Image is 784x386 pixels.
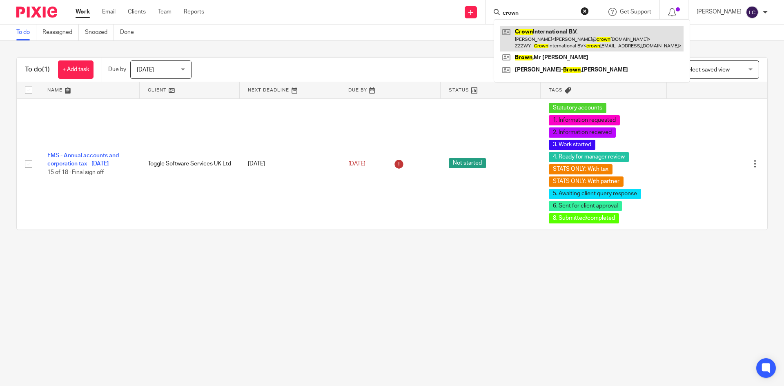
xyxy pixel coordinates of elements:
[42,25,79,40] a: Reassigned
[102,8,116,16] a: Email
[581,7,589,15] button: Clear
[120,25,140,40] a: Done
[746,6,759,19] img: svg%3E
[549,213,619,223] span: 8. Submitted/completed
[549,88,563,92] span: Tags
[697,8,742,16] p: [PERSON_NAME]
[58,60,94,79] a: + Add task
[549,152,629,162] span: 4. Ready for manager review
[158,8,171,16] a: Team
[549,189,641,199] span: 5. Awaiting client query response
[25,65,50,74] h1: To do
[620,9,651,15] span: Get Support
[549,164,612,174] span: STATS ONLY: With tax
[47,153,119,167] a: FMS - Annual accounts and corporation tax - [DATE]
[449,158,486,168] span: Not started
[76,8,90,16] a: Work
[549,103,606,113] span: Statutory accounts
[16,25,36,40] a: To do
[42,66,50,73] span: (1)
[137,67,154,73] span: [DATE]
[348,161,365,167] span: [DATE]
[47,170,104,175] span: 15 of 18 · Final sign off
[549,176,624,187] span: STATS ONLY: With partner
[684,67,730,73] span: Select saved view
[240,98,340,230] td: [DATE]
[549,115,620,125] span: 1. Information requested
[16,7,57,18] img: Pixie
[549,140,595,150] span: 3. Work started
[549,127,616,138] span: 2. Information received
[85,25,114,40] a: Snoozed
[184,8,204,16] a: Reports
[549,201,622,211] span: 6. Sent for client approval
[128,8,146,16] a: Clients
[140,98,240,230] td: Toggle Software Services UK Ltd
[502,10,575,17] input: Search
[108,65,126,74] p: Due by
